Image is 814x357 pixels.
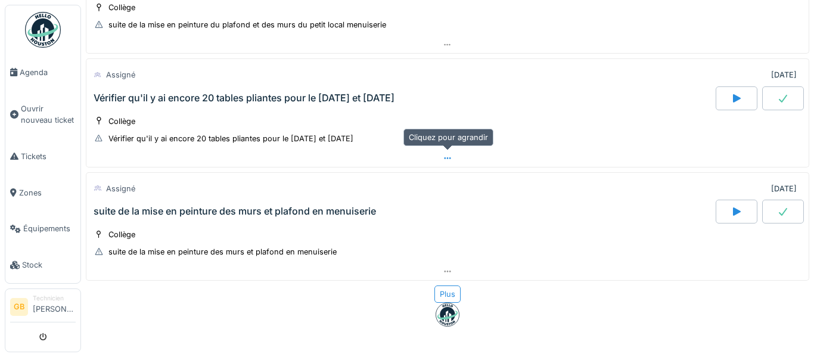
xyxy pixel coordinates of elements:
[5,247,80,283] a: Stock
[5,138,80,175] a: Tickets
[20,67,76,78] span: Agenda
[33,294,76,319] li: [PERSON_NAME]
[94,92,394,104] div: Vérifier qu'il y ai encore 20 tables pliantes pour le [DATE] et [DATE]
[22,259,76,271] span: Stock
[108,246,337,257] div: suite de la mise en peinture des murs et plafond en menuiserie
[434,285,461,303] div: Plus
[108,2,135,13] div: Collège
[403,129,493,146] div: Cliquez pour agrandir
[771,69,797,80] div: [DATE]
[108,229,135,240] div: Collège
[5,91,80,138] a: Ouvrir nouveau ticket
[771,183,797,194] div: [DATE]
[21,103,76,126] span: Ouvrir nouveau ticket
[436,303,459,327] img: badge-BVDL4wpA.svg
[21,151,76,162] span: Tickets
[106,69,135,80] div: Assigné
[108,133,353,144] div: Vérifier qu'il y ai encore 20 tables pliantes pour le [DATE] et [DATE]
[108,116,135,127] div: Collège
[33,294,76,303] div: Technicien
[23,223,76,234] span: Équipements
[10,298,28,316] li: GB
[10,294,76,322] a: GB Technicien[PERSON_NAME]
[5,54,80,91] a: Agenda
[94,206,376,217] div: suite de la mise en peinture des murs et plafond en menuiserie
[5,175,80,211] a: Zones
[19,187,76,198] span: Zones
[108,19,386,30] div: suite de la mise en peinture du plafond et des murs du petit local menuiserie
[5,211,80,247] a: Équipements
[106,183,135,194] div: Assigné
[25,12,61,48] img: Badge_color-CXgf-gQk.svg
